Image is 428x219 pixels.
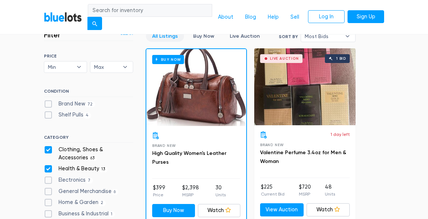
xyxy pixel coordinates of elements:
label: General Merchandise [44,188,118,196]
div: Live Auction [270,57,299,60]
li: $720 [299,183,311,198]
label: Home & Garden [44,198,106,207]
p: MSRP [182,192,199,198]
p: Units [215,192,226,198]
label: Business & Industrial [44,210,115,218]
h3: Filter [44,30,60,39]
a: All Listings [146,30,184,42]
b: ▾ [71,62,87,73]
span: Max [94,62,119,73]
a: Log In [308,10,345,23]
h6: CONDITION [44,89,133,97]
a: Watch [198,204,241,217]
a: BlueLots [44,12,82,22]
span: 72 [85,101,95,107]
span: 13 [99,167,108,172]
a: Buy Now [152,204,195,217]
a: Buy Now [146,49,246,126]
a: Watch [307,203,350,216]
label: Shelf Pulls [44,111,91,119]
p: Current Bid [261,191,285,197]
a: Sell [285,10,305,24]
p: Price [153,192,165,198]
a: Live Auction [224,30,266,42]
p: Units [325,191,335,197]
h6: CATEGORY [44,135,133,143]
span: 2 [98,200,106,206]
li: $225 [261,183,285,198]
a: Help [262,10,285,24]
li: 30 [215,184,226,198]
label: Health & Beauty [44,165,108,173]
label: Clothing, Shoes & Accessories [44,146,133,162]
a: Blog [239,10,262,24]
p: MSRP [299,191,311,197]
div: 1 bid [336,57,346,60]
a: Valentine Perfume 3.4oz for Men & Woman [260,149,346,164]
li: $399 [153,184,165,198]
span: 6 [112,189,118,195]
b: ▾ [340,31,355,42]
li: $2,398 [182,184,199,198]
a: Sign Up [348,10,384,23]
li: 48 [325,183,335,198]
span: Min [48,62,73,73]
h6: Buy Now [152,55,184,64]
a: Buy Now [187,30,221,42]
label: Sort By [279,33,298,40]
a: View Auction [260,203,304,216]
p: 1 day left [331,131,350,138]
span: 1 [109,211,115,217]
a: High Quality Women's Leather Purses [152,150,226,165]
b: ▾ [117,62,133,73]
span: Brand New [152,144,176,148]
a: Live Auction 1 bid [254,48,356,125]
span: Brand New [260,143,284,147]
span: Most Bids [305,31,341,42]
input: Search for inventory [88,4,212,17]
h6: PRICE [44,53,133,59]
label: Brand New [44,100,95,108]
span: 7 [86,178,93,183]
span: 63 [88,155,97,161]
span: 4 [83,112,91,118]
a: About [212,10,239,24]
label: Electronics [44,176,93,184]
